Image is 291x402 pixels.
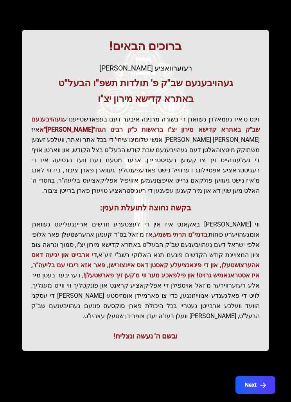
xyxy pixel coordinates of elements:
h3: געהויבענעם שב"ק פ' תולדות תשפ"ו הבעל"ט [31,77,260,89]
span: בדמי"ם תרתי משמע, [153,231,207,238]
div: ובשם ה' נעשה ונצליח! [31,331,260,342]
p: זינט ס'איז געמאלדן געווארן די בשורה מרנינה איבער דעם בעפארשטייענדע איז [PERSON_NAME] [PERSON_NAME... [31,114,260,196]
button: Next [235,376,275,394]
span: געהויבענעם שב"ק באתרא קדישא מירון יצ"ו בראשות כ"ק רבינו הגה"[PERSON_NAME]"א [31,116,260,133]
h3: באתרא קדישא מירון יצ"ו [31,92,260,105]
div: רעזערוואציע [PERSON_NAME] [31,63,260,74]
span: די ארבייט און יגיעה דאס אהערצושטעלן, און די פינאנציעלע קאסטן דאס איינצורישן, פאר אזא ריבוי עם בלי... [31,251,260,279]
h1: ברוכים הבאים! [31,39,260,53]
h3: בקשה נחוצה לתועלת הענין: [31,202,260,213]
p: ווי [PERSON_NAME] באקאנט איז אין די לעצטערע חדשים אריינגעלייגט געווארן אומגעהויערע כוחות, אז מ'זא... [31,219,260,321]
